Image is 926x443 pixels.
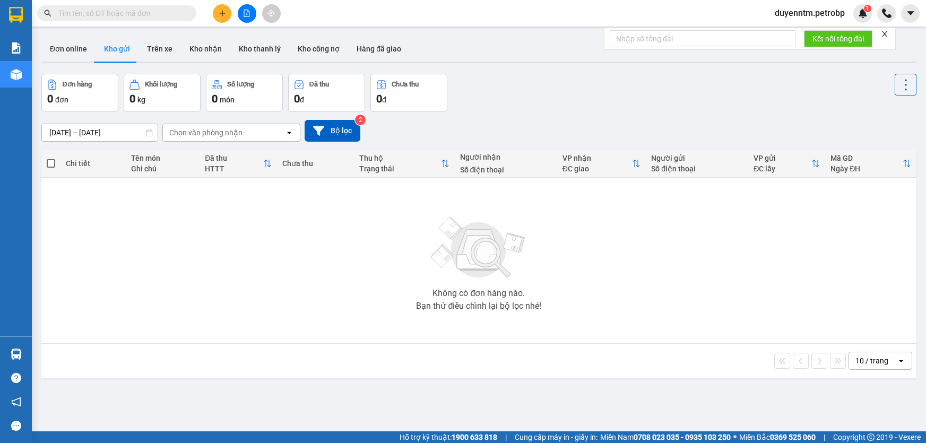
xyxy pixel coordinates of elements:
div: HTTT [205,164,263,173]
th: Toggle SortBy [825,150,916,178]
button: aim [262,4,281,23]
button: Khối lượng0kg [124,74,201,112]
button: Bộ lọc [305,120,360,142]
div: ĐC giao [562,164,632,173]
img: solution-icon [11,42,22,54]
sup: 1 [864,5,871,12]
button: Đơn online [41,36,96,62]
div: Trạng thái [359,164,441,173]
svg: open [285,128,293,137]
div: Không có đơn hàng nào. [432,289,525,298]
img: phone-icon [882,8,892,18]
div: Người nhận [460,153,552,161]
input: Nhập số tổng đài [610,30,795,47]
div: Chưa thu [392,81,419,88]
img: logo-vxr [9,7,23,23]
span: 0 [129,92,135,105]
button: Đơn hàng0đơn [41,74,118,112]
div: Số điện thoại [651,164,743,173]
span: | [824,431,825,443]
div: Đã thu [309,81,329,88]
span: Miền Nam [600,431,731,443]
span: close [881,30,888,38]
span: copyright [867,433,875,441]
button: Kết nối tổng đài [804,30,872,47]
span: aim [267,10,275,17]
th: Toggle SortBy [200,150,276,178]
div: Tên món [131,154,195,162]
div: Người gửi [651,154,743,162]
button: Kho công nợ [289,36,348,62]
div: Số lượng [227,81,254,88]
div: ĐC lấy [754,164,811,173]
span: món [220,95,235,104]
span: plus [219,10,226,17]
div: Chưa thu [282,159,349,168]
span: Kết nối tổng đài [812,33,864,45]
strong: 1900 633 818 [452,433,497,441]
div: Ghi chú [131,164,195,173]
th: Toggle SortBy [354,150,455,178]
button: caret-down [901,4,920,23]
span: file-add [243,10,250,17]
div: Số điện thoại [460,166,552,174]
strong: 0708 023 035 - 0935 103 250 [634,433,731,441]
span: 0 [376,92,382,105]
span: caret-down [906,8,915,18]
span: Miền Bắc [739,431,816,443]
img: warehouse-icon [11,69,22,80]
span: đ [300,95,304,104]
strong: 0369 525 060 [770,433,816,441]
div: Mã GD [830,154,902,162]
button: Hàng đã giao [348,36,410,62]
div: Bạn thử điều chỉnh lại bộ lọc nhé! [416,302,541,310]
div: Khối lượng [145,81,177,88]
input: Select a date range. [42,124,158,141]
button: Kho thanh lý [230,36,289,62]
sup: 2 [355,115,366,125]
img: icon-new-feature [858,8,868,18]
span: Cung cấp máy in - giấy in: [515,431,598,443]
span: kg [137,95,145,104]
span: notification [11,397,21,407]
img: svg+xml;base64,PHN2ZyBjbGFzcz0ibGlzdC1wbHVnX19zdmciIHhtbG5zPSJodHRwOi8vd3d3LnczLm9yZy8yMDAwL3N2Zy... [426,211,532,285]
span: Hỗ trợ kỹ thuật: [400,431,497,443]
div: Đơn hàng [63,81,92,88]
span: đơn [55,95,68,104]
img: warehouse-icon [11,349,22,360]
div: Thu hộ [359,154,441,162]
th: Toggle SortBy [557,150,646,178]
span: đ [382,95,386,104]
span: search [44,10,51,17]
button: Số lượng0món [206,74,283,112]
span: duyenntm.petrobp [766,6,853,20]
div: Chi tiết [66,159,120,168]
span: message [11,421,21,431]
span: 0 [47,92,53,105]
span: ⚪️ [733,435,737,439]
span: question-circle [11,373,21,383]
button: file-add [238,4,256,23]
button: Đã thu0đ [288,74,365,112]
div: Ngày ĐH [830,164,902,173]
div: Chọn văn phòng nhận [169,127,243,138]
div: 10 / trang [855,355,888,366]
button: plus [213,4,231,23]
div: VP nhận [562,154,632,162]
span: 0 [294,92,300,105]
div: VP gửi [754,154,811,162]
button: Trên xe [139,36,181,62]
span: 1 [866,5,869,12]
svg: open [897,357,905,365]
button: Kho nhận [181,36,230,62]
input: Tìm tên, số ĐT hoặc mã đơn [58,7,184,19]
button: Chưa thu0đ [370,74,447,112]
button: Kho gửi [96,36,139,62]
div: Đã thu [205,154,263,162]
th: Toggle SortBy [748,150,825,178]
span: | [505,431,507,443]
span: 0 [212,92,218,105]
